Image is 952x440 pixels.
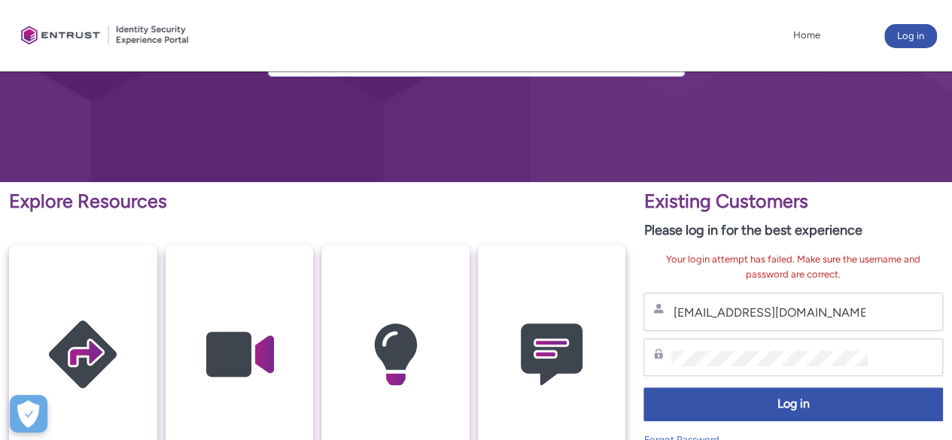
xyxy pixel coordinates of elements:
button: Log in [884,24,937,48]
button: Open Preferences [10,395,47,432]
div: Your login attempt has failed. Make sure the username and password are correct. [643,252,943,281]
img: Getting Started [11,274,154,435]
p: Explore Resources [9,187,625,216]
div: Cookie Preferences [10,395,47,432]
a: Home [789,24,824,47]
button: Log in [643,387,943,421]
input: Username [671,305,867,320]
img: Contact Support [480,274,623,435]
p: Existing Customers [643,187,943,216]
p: Please log in for the best experience [643,220,943,241]
img: Video Guides [168,274,311,435]
img: Knowledge Articles [324,274,467,435]
span: Log in [653,396,933,413]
